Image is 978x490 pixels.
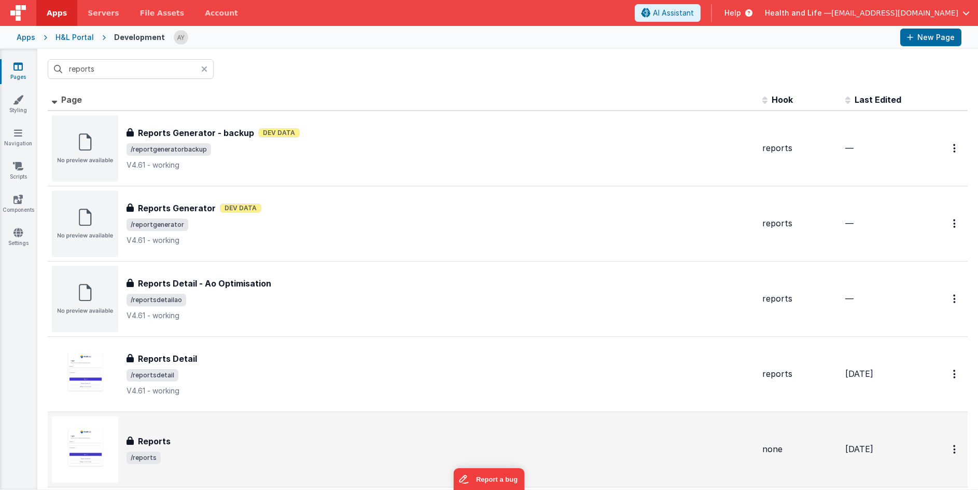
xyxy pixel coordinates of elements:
span: /reportgeneratorbackup [127,143,211,156]
span: — [845,293,854,304]
input: Search pages, id's ... [48,59,214,79]
span: [DATE] [845,444,873,454]
h3: Reports Generator - backup [138,127,254,139]
img: 14202422f6480247bff2986d20d04001 [174,30,188,45]
div: reports [762,142,837,154]
span: Apps [47,8,67,18]
div: Apps [17,32,35,43]
div: reports [762,368,837,380]
button: Health and Life — [EMAIL_ADDRESS][DOMAIN_NAME] [765,8,970,18]
h3: Reports [138,435,171,447]
span: Page [61,94,82,105]
p: V4.61 - working [127,235,754,246]
p: V4.61 - working [127,310,754,321]
button: Options [947,288,963,309]
span: Last Edited [855,94,901,105]
span: [DATE] [845,369,873,379]
div: reports [762,217,837,229]
div: none [762,443,837,455]
p: V4.61 - working [127,386,754,396]
span: /reportsdetailao [127,294,186,306]
h3: Reports Detail - Ao Optimisation [138,277,271,290]
p: V4.61 - working [127,160,754,170]
button: AI Assistant [635,4,701,22]
button: Options [947,213,963,234]
button: Options [947,138,963,159]
div: reports [762,293,837,305]
span: — [845,218,854,228]
span: [EMAIL_ADDRESS][DOMAIN_NAME] [831,8,958,18]
span: Help [724,8,741,18]
span: /reportsdetail [127,369,178,382]
span: Dev Data [220,203,261,213]
iframe: Marker.io feedback button [454,468,525,490]
button: Options [947,363,963,385]
span: AI Assistant [653,8,694,18]
span: File Assets [140,8,185,18]
button: New Page [900,29,961,46]
h3: Reports Generator [138,202,216,214]
span: /reportgenerator [127,219,188,231]
span: Health and Life — [765,8,831,18]
button: Options [947,439,963,460]
div: H&L Portal [55,32,94,43]
h3: Reports Detail [138,352,197,365]
span: — [845,143,854,153]
span: Dev Data [258,128,300,138]
span: /reports [127,452,161,464]
div: Development [114,32,165,43]
span: Servers [88,8,119,18]
span: Hook [772,94,793,105]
